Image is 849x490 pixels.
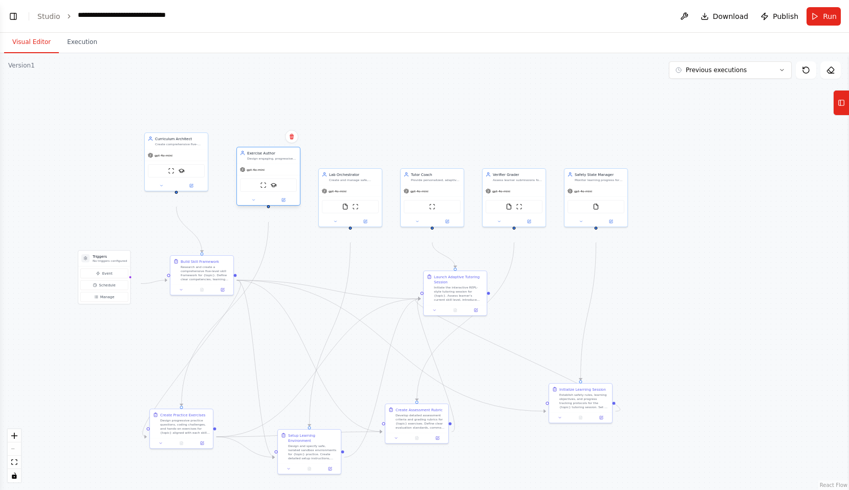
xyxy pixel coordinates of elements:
[559,393,609,409] div: Establish safety rules, learning objectives, and progress tracking protocols for the {topic} tuto...
[214,287,231,293] button: Open in side panel
[216,434,275,460] g: Edge from 4f743799-f12b-4baf-a24d-5bad60d2c0aa to 03f83a3b-6e99-4c05-9746-9c662b46ca4c
[216,429,382,439] g: Edge from 4f743799-f12b-4baf-a24d-5bad60d2c0aa to 3ac728fd-1767-460c-a566-15ed860868e8
[321,466,339,472] button: Open in side panel
[713,11,749,21] span: Download
[170,440,192,447] button: No output available
[80,269,128,278] button: Event
[144,132,208,191] div: Curriculum ArchitectCreate comprehensive five-level skill frameworks for {topic} that map out cle...
[329,178,379,182] div: Create and manage safe, isolated sandbox environments and lab fixtures for {topic} practice, ensu...
[307,242,353,427] g: Edge from 19182bb9-812c-47d9-b2cd-e76bdcefec8a to 03f83a3b-6e99-4c05-9746-9c662b46ca4c
[8,429,21,442] button: zoom in
[423,271,487,316] div: Launch Adaptive Tutoring SessionInitiate the interactive REPL-style tutoring session for {topic}....
[8,469,21,482] button: toggle interactivity
[344,296,421,460] g: Edge from 03f83a3b-6e99-4c05-9746-9c662b46ca4c to adacefc4-175b-415e-b429-eeee13b8253e
[429,204,436,210] img: ScrapeWebsiteTool
[216,296,421,439] g: Edge from 4f743799-f12b-4baf-a24d-5bad60d2c0aa to adacefc4-175b-415e-b429-eeee13b8253e
[549,383,613,424] div: Initialize Learning SessionEstablish safety rules, learning objectives, and progress tracking pro...
[696,7,753,26] button: Download
[237,278,382,434] g: Edge from 1a6e9ffb-9608-4d17-96b4-634b2afdd21d to 3ac728fd-1767-460c-a566-15ed860868e8
[430,242,458,268] g: Edge from e36f79bf-358d-471c-ac6c-31ed5325650d to adacefc4-175b-415e-b429-eeee13b8253e
[37,12,60,20] a: Studio
[141,278,167,286] g: Edge from triggers to 1a6e9ffb-9608-4d17-96b4-634b2afdd21d
[285,130,298,143] button: Delete node
[247,150,297,155] div: Exercise Author
[406,435,427,441] button: No output available
[482,168,546,227] div: Verifier GraderAssess learner submissions for {topic} exercises with accuracy and consistency, pr...
[37,10,224,23] nav: breadcrumb
[271,182,277,188] img: SerplyScholarSearchTool
[444,307,466,314] button: No output available
[318,168,382,227] div: Lab OrchestratorCreate and manage safe, isolated sandbox environments and lab fixtures for {topic...
[342,204,349,210] img: FileReadTool
[100,295,115,300] span: Manage
[593,415,610,421] button: Open in side panel
[8,456,21,469] button: fit view
[78,250,130,304] div: TriggersNo triggers configuredEventScheduleManage
[429,435,446,441] button: Open in side panel
[575,178,624,182] div: Monitor learning progress for {topic}, enforce safety rules and guidelines, track learner state a...
[8,61,35,70] div: Version 1
[353,204,359,210] img: ScrapeWebsiteTool
[434,285,484,302] div: Initiate the interactive REPL-style tutoring session for {topic}. Assess learner's current skill ...
[396,407,443,412] div: Create Assessment Rubric
[329,172,379,177] div: Lab Orchestrator
[247,168,265,172] span: gpt-4o-mini
[168,168,175,174] img: ScrapeWebsiteTool
[351,218,380,225] button: Open in side panel
[260,182,267,188] img: ScrapeWebsiteTool
[570,415,591,421] button: No output available
[559,387,606,392] div: Initialize Learning Session
[400,168,464,227] div: Tutor CoachProvide personalized, adaptive guidance and feedback to learners studying {topic}, man...
[288,433,338,443] div: Setup Learning Environment
[93,254,127,259] h3: Triggers
[506,204,512,210] img: FileReadTool
[160,418,210,435] div: Design progressive practice questions, coding challenges, and hands-on exercises for {topic} alig...
[298,466,320,472] button: No output available
[247,157,297,161] div: Design engaging, progressive practice questions and coding challenges for {topic} that align with...
[564,168,628,227] div: Safety State ManagerMonitor learning progress for {topic}, enforce safety rules and guidelines, t...
[102,271,113,276] span: Event
[515,218,544,225] button: Open in side panel
[415,242,517,401] g: Edge from 54c50299-8f53-468e-b923-2515125ceaf7 to 3ac728fd-1767-460c-a566-15ed860868e8
[578,242,599,381] g: Edge from 27ace117-e120-44f2-ae6c-af3a647e2744 to 45c6fa6d-e344-4df9-b20d-05580e9ba773
[807,7,841,26] button: Run
[467,307,485,314] button: Open in side panel
[155,136,205,141] div: Curriculum Architect
[237,278,275,460] g: Edge from 1a6e9ffb-9608-4d17-96b4-634b2afdd21d to 03f83a3b-6e99-4c05-9746-9c662b46ca4c
[416,296,621,414] g: Edge from 45c6fa6d-e344-4df9-b20d-05580e9ba773 to adacefc4-175b-415e-b429-eeee13b8253e
[597,218,626,225] button: Open in side panel
[4,32,59,53] button: Visual Editor
[773,11,798,21] span: Publish
[411,178,461,182] div: Provide personalized, adaptive guidance and feedback to learners studying {topic}, managing dialo...
[493,172,542,177] div: Verifier Grader
[6,9,20,24] button: Show left sidebar
[177,183,206,189] button: Open in side panel
[237,278,421,301] g: Edge from 1a6e9ffb-9608-4d17-96b4-634b2afdd21d to adacefc4-175b-415e-b429-eeee13b8253e
[433,218,462,225] button: Open in side panel
[269,197,298,203] button: Open in side panel
[93,259,127,263] p: No triggers configured
[575,172,624,177] div: Safety State Manager
[820,482,847,488] a: React Flow attribution
[411,172,461,177] div: Tutor Coach
[236,148,300,207] div: Exercise AuthorDesign engaging, progressive practice questions and coding challenges for {topic} ...
[237,278,546,414] g: Edge from 1a6e9ffb-9608-4d17-96b4-634b2afdd21d to 45c6fa6d-e344-4df9-b20d-05580e9ba773
[396,413,445,430] div: Develop detailed assessment criteria and grading rubrics for {topic} exercises. Define clear eval...
[493,178,542,182] div: Assess learner submissions for {topic} exercises with accuracy and consistency, providing detaile...
[686,66,747,74] span: Previous executions
[8,429,21,482] div: React Flow controls
[155,142,205,146] div: Create comprehensive five-level skill frameworks for {topic} that map out clear learning progress...
[179,168,185,174] img: SerplyScholarSearchTool
[99,283,116,288] span: Schedule
[149,409,213,449] div: Create Practice ExercisesDesign progressive practice questions, coding challenges, and hands-on e...
[59,32,105,53] button: Execution
[80,280,128,290] button: Schedule
[669,61,792,79] button: Previous executions
[288,444,338,460] div: Design and specify safe, isolated sandbox environments for {topic} practice. Create detailed setu...
[80,292,128,302] button: Manage
[179,222,271,406] g: Edge from 53965c60-e145-4119-95a6-5c27671fd931 to 4f743799-f12b-4baf-a24d-5bad60d2c0aa
[174,207,205,253] g: Edge from c153c76e-7d43-4833-836e-e22de5d8791d to 1a6e9ffb-9608-4d17-96b4-634b2afdd21d
[155,153,172,158] span: gpt-4o-mini
[823,11,837,21] span: Run
[492,189,510,193] span: gpt-4o-mini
